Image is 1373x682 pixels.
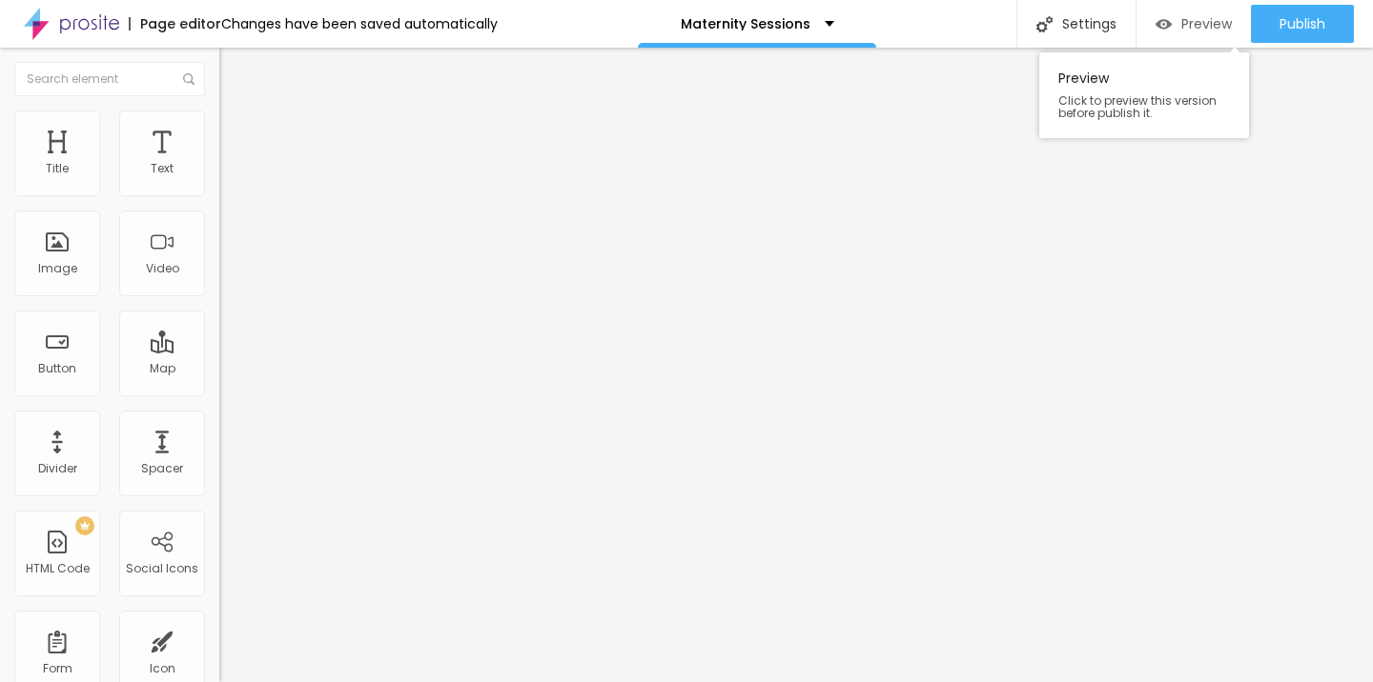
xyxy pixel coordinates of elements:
span: Publish [1280,16,1325,31]
div: Changes have been saved automatically [221,17,498,30]
input: Search element [14,62,205,96]
img: Icone [183,73,195,85]
div: Video [146,262,179,275]
button: Publish [1251,5,1354,43]
button: Preview [1137,5,1251,43]
div: Preview [1039,52,1249,138]
div: Icon [150,662,175,675]
img: Icone [1036,16,1053,32]
div: Form [43,662,72,675]
div: HTML Code [26,562,90,575]
img: view-1.svg [1156,16,1172,32]
div: Image [38,262,77,275]
div: Button [38,362,76,375]
span: Preview [1181,16,1232,31]
div: Map [150,362,175,375]
div: Text [151,162,174,175]
div: Title [46,162,69,175]
span: Click to preview this version before publish it. [1058,94,1230,119]
div: Social Icons [126,562,198,575]
iframe: Editor [219,48,1373,682]
div: Page editor [129,17,221,30]
div: Divider [38,462,77,475]
p: Maternity Sessions [681,17,810,30]
div: Spacer [141,462,183,475]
